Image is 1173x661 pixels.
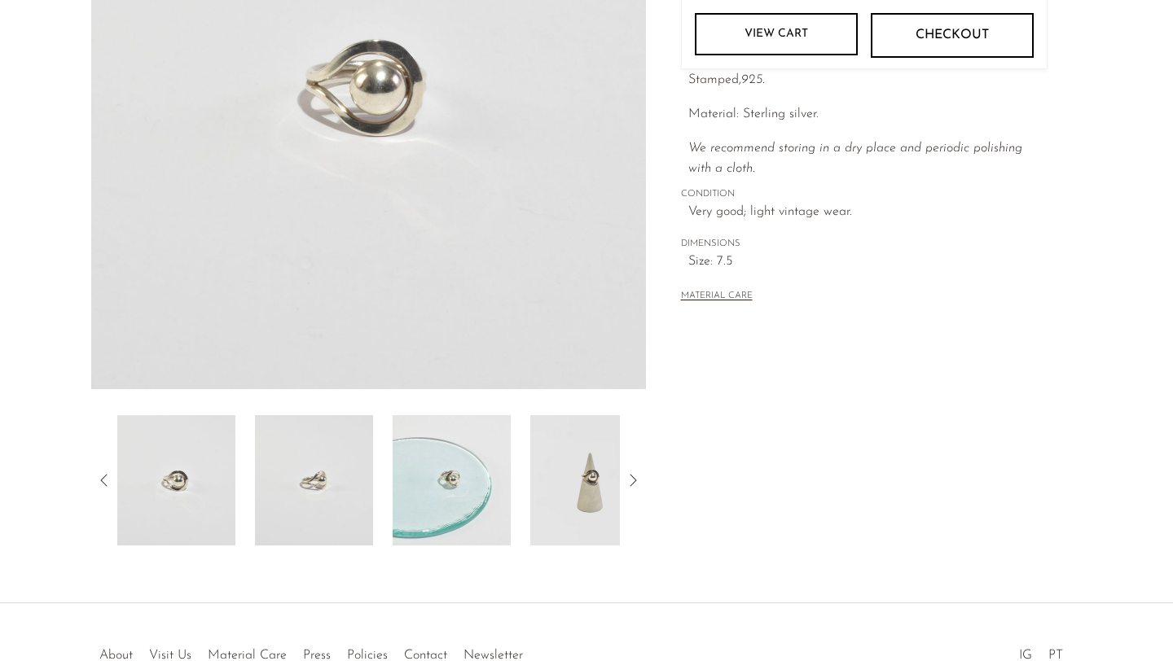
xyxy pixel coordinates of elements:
[681,187,1048,202] span: CONDITION
[688,104,1048,125] p: Material: Sterling silver.
[688,50,1048,91] p: Classic, vintage sterling ring with sphere and loop detail. Stamped,
[681,237,1048,252] span: DIMENSIONS
[871,13,1034,57] button: Checkout
[688,252,1048,273] span: Size: 7.5
[681,291,753,303] button: MATERIAL CARE
[741,73,765,86] em: 925.
[117,415,235,545] img: Sphere Loop Ring
[530,415,648,545] img: Sphere Loop Ring
[688,142,1022,176] i: We recommend storing in a dry place and periodic polishing with a cloth.
[393,415,511,545] img: Sphere Loop Ring
[255,415,373,545] img: Sphere Loop Ring
[695,13,858,55] a: View cart
[916,28,989,43] span: Checkout
[688,202,1048,223] span: Very good; light vintage wear.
